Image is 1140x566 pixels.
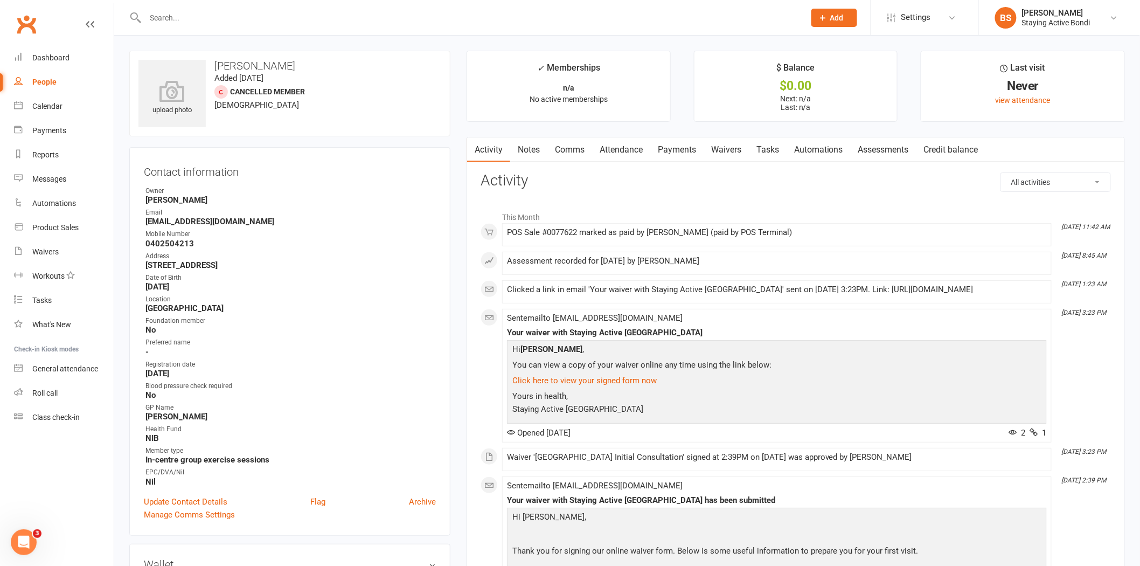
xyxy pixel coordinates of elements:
[1022,8,1090,18] div: [PERSON_NAME]
[901,5,931,30] span: Settings
[1009,428,1026,438] span: 2
[14,240,114,264] a: Waivers
[32,53,69,62] div: Dashboard
[507,257,1047,266] div: Assessment recorded for [DATE] by [PERSON_NAME]
[704,94,888,112] p: Next: n/a Last: n/a
[507,285,1047,294] div: Clicked a link in email 'Your waiver with Staying Active [GEOGRAPHIC_DATA]' sent on [DATE] 3:23PM...
[214,73,263,83] time: Added [DATE]
[32,364,98,373] div: General attendance
[14,191,114,216] a: Automations
[14,313,114,337] a: What's New
[13,11,40,38] a: Clubworx
[14,264,114,288] a: Workouts
[14,70,114,94] a: People
[11,529,37,555] iframe: Intercom live chat
[145,282,436,292] strong: [DATE]
[14,216,114,240] a: Product Sales
[520,344,582,354] strong: [PERSON_NAME]
[507,328,1047,337] div: Your waiver with Staying Active [GEOGRAPHIC_DATA]
[138,80,206,116] div: upload photo
[563,84,574,92] strong: n/a
[145,186,436,196] div: Owner
[787,137,851,162] a: Automations
[230,87,305,96] span: Cancelled member
[507,496,1047,505] div: Your waiver with Staying Active [GEOGRAPHIC_DATA] has been submitted
[32,199,76,208] div: Automations
[145,381,436,391] div: Blood pressure check required
[512,376,657,385] a: Click here to view your signed form now
[144,162,436,178] h3: Contact information
[145,239,436,249] strong: 0402504213
[704,137,749,162] a: Waivers
[145,455,436,465] strong: In-centre group exercise sessions
[145,369,436,378] strong: [DATE]
[14,288,114,313] a: Tasks
[145,217,436,226] strong: [EMAIL_ADDRESS][DOMAIN_NAME]
[749,137,787,162] a: Tasks
[33,529,41,538] span: 3
[144,495,227,508] a: Update Contact Details
[510,510,1044,526] p: Hi [PERSON_NAME],
[145,260,436,270] strong: [STREET_ADDRESS]
[830,13,844,22] span: Add
[32,272,65,280] div: Workouts
[1030,428,1047,438] span: 1
[145,477,436,487] strong: Nil
[144,508,235,521] a: Manage Comms Settings
[145,229,436,239] div: Mobile Number
[409,495,436,508] a: Archive
[481,206,1111,223] li: This Month
[14,46,114,70] a: Dashboard
[32,175,66,183] div: Messages
[481,172,1111,189] h3: Activity
[145,347,436,357] strong: -
[1022,18,1090,27] div: Staying Active Bondi
[467,137,510,162] a: Activity
[138,60,441,72] h3: [PERSON_NAME]
[32,296,52,305] div: Tasks
[145,403,436,413] div: GP Name
[145,412,436,422] strong: [PERSON_NAME]
[145,273,436,283] div: Date of Birth
[510,358,1044,374] p: You can view a copy of your waiver online any time using the link below:
[507,313,683,323] span: Sent email to [EMAIL_ADDRESS][DOMAIN_NAME]
[145,390,436,400] strong: No
[916,137,986,162] a: Credit balance
[14,381,114,405] a: Roll call
[996,96,1051,105] a: view attendance
[145,294,436,305] div: Location
[510,343,1044,358] p: Hi ,
[145,424,436,434] div: Health Fund
[1062,252,1107,259] i: [DATE] 8:45 AM
[547,137,592,162] a: Comms
[145,433,436,443] strong: NIB
[145,208,436,218] div: Email
[145,316,436,326] div: Foundation member
[142,10,797,25] input: Search...
[1062,309,1107,316] i: [DATE] 3:23 PM
[145,325,436,335] strong: No
[995,7,1017,29] div: BS
[650,137,704,162] a: Payments
[14,119,114,143] a: Payments
[214,100,299,110] span: [DEMOGRAPHIC_DATA]
[14,143,114,167] a: Reports
[510,390,1044,418] p: Yours in health, Staying Active [GEOGRAPHIC_DATA]
[507,428,571,438] span: Opened [DATE]
[537,61,600,81] div: Memberships
[510,544,1044,560] p: Thank you for signing our online waiver form. Below is some useful information to prepare you for...
[510,137,547,162] a: Notes
[32,126,66,135] div: Payments
[592,137,650,162] a: Attendance
[1062,448,1107,455] i: [DATE] 3:23 PM
[704,80,888,92] div: $0.00
[145,467,436,478] div: EPC/DVA/Nil
[851,137,916,162] a: Assessments
[811,9,857,27] button: Add
[32,413,80,422] div: Class check-in
[1062,280,1107,288] i: [DATE] 1:23 AM
[145,337,436,348] div: Preferred name
[32,78,57,86] div: People
[776,61,815,80] div: $ Balance
[14,94,114,119] a: Calendar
